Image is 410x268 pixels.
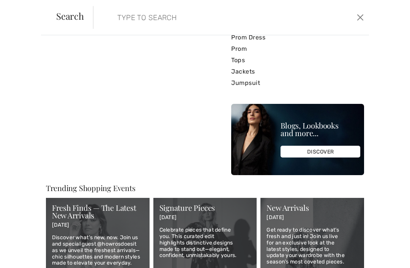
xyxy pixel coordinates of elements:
p: [DATE] [266,215,358,221]
a: Prom Dress [231,32,364,43]
div: Blogs, Lookbooks and more... [281,122,360,137]
a: Jumpsuit [231,77,364,89]
a: Tops [231,55,364,66]
p: [DATE] [52,222,143,229]
div: Trending Shopping Events [46,184,364,192]
p: Get ready to discover what’s fresh and just in! Join us live for an exclusive look at the latest ... [266,227,358,265]
button: Close [355,11,366,24]
p: Celebrate pieces that define you. This curated edit highlights distinctive designs made to stand ... [159,227,251,259]
p: [DATE] [159,215,251,221]
div: DISCOVER [281,146,360,158]
div: New Arrivals [266,204,358,212]
a: Prom [231,43,364,55]
div: Fresh Finds — The Latest New Arrivals [52,204,143,219]
span: Search [56,11,84,20]
p: Discover what’s new, now. Join us and special guest @howrosdoesit as we unveil the freshest arriv... [52,235,143,266]
input: TYPE TO SEARCH [112,6,294,29]
a: Jackets [231,66,364,77]
div: Signature Pieces [159,204,251,212]
img: Blogs, Lookbooks and more... [231,104,364,175]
